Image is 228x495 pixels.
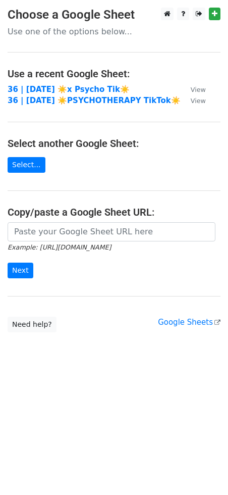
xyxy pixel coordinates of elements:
[181,96,206,105] a: View
[8,206,220,218] h4: Copy/paste a Google Sheet URL:
[8,263,33,278] input: Next
[8,222,215,241] input: Paste your Google Sheet URL here
[158,318,220,327] a: Google Sheets
[8,317,56,332] a: Need help?
[8,243,111,251] small: Example: [URL][DOMAIN_NAME]
[8,137,220,150] h4: Select another Google Sheet:
[181,85,206,94] a: View
[8,157,45,173] a: Select...
[8,96,181,105] a: 36 | [DATE] ☀️PSYCHOTHERAPY TikTok☀️
[8,26,220,37] p: Use one of the options below...
[8,8,220,22] h3: Choose a Google Sheet
[191,97,206,105] small: View
[191,86,206,93] small: View
[8,85,130,94] a: 36 | [DATE] ☀️x Psycho Tik☀️
[8,68,220,80] h4: Use a recent Google Sheet:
